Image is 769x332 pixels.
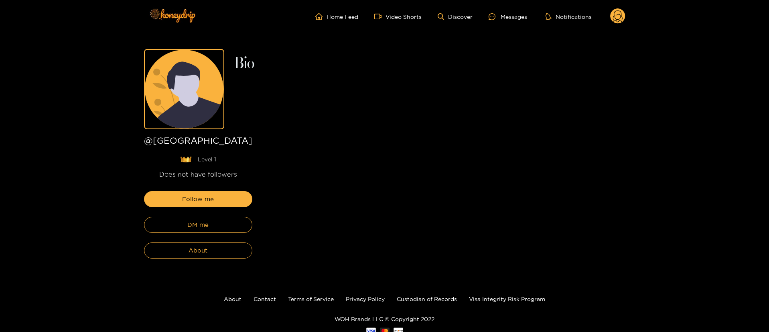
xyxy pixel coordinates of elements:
span: About [189,246,207,255]
h1: @ [GEOGRAPHIC_DATA] [144,136,252,149]
a: Contact [254,296,276,302]
a: Privacy Policy [346,296,385,302]
a: Home Feed [315,13,358,20]
span: Level 1 [198,155,216,163]
button: DM me [144,217,252,233]
span: Follow me [182,194,214,204]
a: Visa Integrity Risk Program [469,296,545,302]
button: Notifications [543,12,594,20]
img: lavel grade [180,156,192,163]
a: Video Shorts [374,13,422,20]
a: Terms of Service [288,296,334,302]
span: DM me [187,220,209,230]
a: About [224,296,241,302]
button: About [144,242,252,259]
h2: Bio [234,57,625,71]
button: Follow me [144,191,252,207]
span: home [315,13,327,20]
div: Messages [489,12,527,21]
span: video-camera [374,13,386,20]
a: Custodian of Records [397,296,457,302]
div: Does not have followers [144,170,252,179]
a: Discover [438,13,473,20]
